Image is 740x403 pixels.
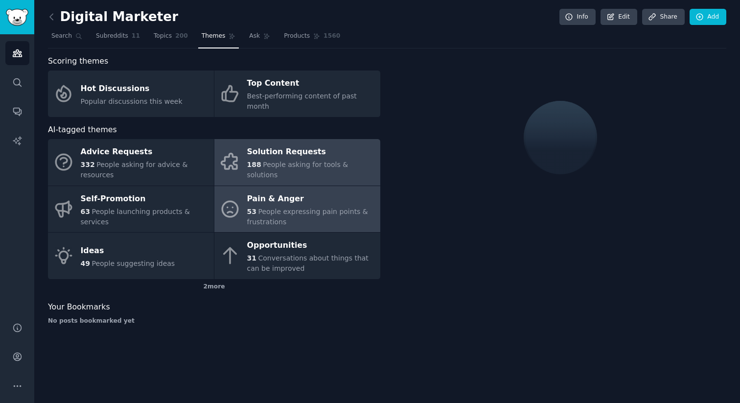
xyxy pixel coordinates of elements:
[81,243,175,259] div: Ideas
[81,161,95,168] span: 332
[324,32,340,41] span: 1560
[150,28,191,48] a: Topics200
[81,81,183,96] div: Hot Discussions
[154,32,172,41] span: Topics
[81,191,209,207] div: Self-Promotion
[284,32,310,41] span: Products
[559,9,596,25] a: Info
[92,260,175,267] span: People suggesting ideas
[81,260,90,267] span: 49
[132,32,140,41] span: 11
[48,28,86,48] a: Search
[247,254,256,262] span: 31
[48,55,108,68] span: Scoring themes
[247,144,375,160] div: Solution Requests
[690,9,726,25] a: Add
[214,71,380,117] a: Top ContentBest-performing content of past month
[247,208,368,226] span: People expressing pain points & frustrations
[48,233,214,279] a: Ideas49People suggesting ideas
[48,301,110,313] span: Your Bookmarks
[249,32,260,41] span: Ask
[198,28,239,48] a: Themes
[214,139,380,186] a: Solution Requests188People asking for tools & solutions
[51,32,72,41] span: Search
[48,9,178,25] h2: Digital Marketer
[202,32,226,41] span: Themes
[81,161,188,179] span: People asking for advice & resources
[48,317,380,326] div: No posts bookmarked yet
[247,191,375,207] div: Pain & Anger
[96,32,128,41] span: Subreddits
[246,28,274,48] a: Ask
[48,71,214,117] a: Hot DiscussionsPopular discussions this week
[642,9,684,25] a: Share
[280,28,344,48] a: Products1560
[6,9,28,26] img: GummySearch logo
[247,254,369,272] span: Conversations about things that can be improved
[247,76,375,92] div: Top Content
[175,32,188,41] span: 200
[247,161,348,179] span: People asking for tools & solutions
[48,186,214,233] a: Self-Promotion63People launching products & services
[214,233,380,279] a: Opportunities31Conversations about things that can be improved
[81,208,190,226] span: People launching products & services
[214,186,380,233] a: Pain & Anger53People expressing pain points & frustrations
[48,124,117,136] span: AI-tagged themes
[247,161,261,168] span: 188
[247,238,375,254] div: Opportunities
[247,208,256,215] span: 53
[81,208,90,215] span: 63
[81,144,209,160] div: Advice Requests
[81,97,183,105] span: Popular discussions this week
[48,279,380,295] div: 2 more
[247,92,357,110] span: Best-performing content of past month
[601,9,637,25] a: Edit
[92,28,143,48] a: Subreddits11
[48,139,214,186] a: Advice Requests332People asking for advice & resources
